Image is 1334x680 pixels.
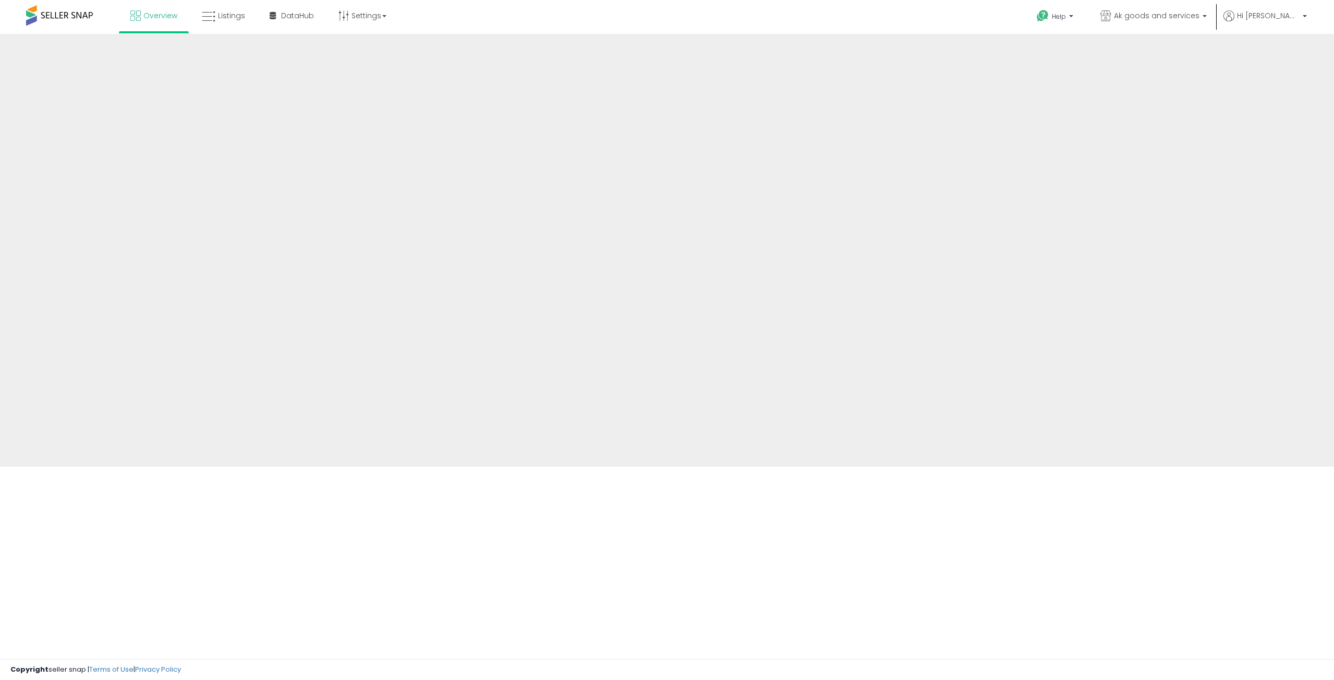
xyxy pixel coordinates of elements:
[1114,10,1199,21] span: Ak goods and services
[281,10,314,21] span: DataHub
[1028,2,1084,34] a: Help
[1052,12,1066,21] span: Help
[1036,9,1049,22] i: Get Help
[143,10,177,21] span: Overview
[1237,10,1300,21] span: Hi [PERSON_NAME]
[218,10,245,21] span: Listings
[1223,10,1307,34] a: Hi [PERSON_NAME]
